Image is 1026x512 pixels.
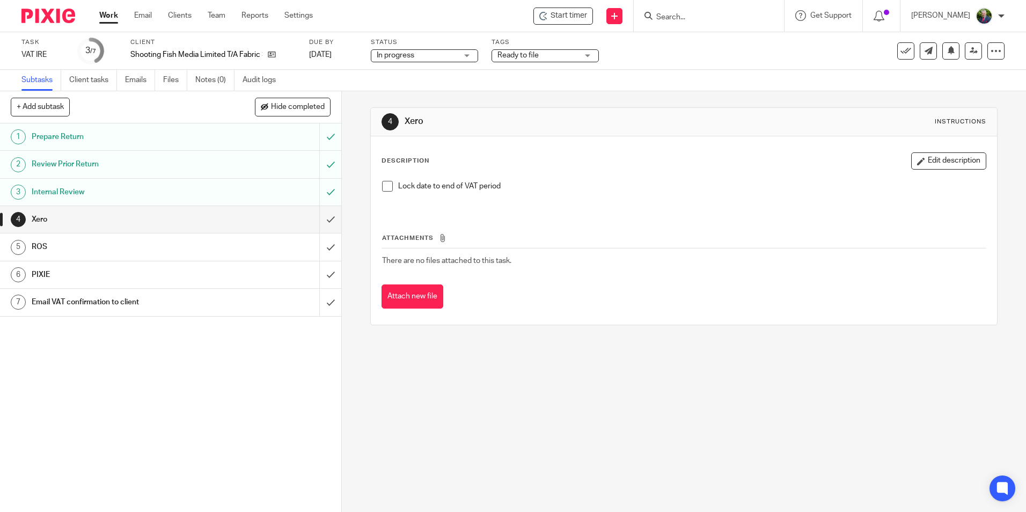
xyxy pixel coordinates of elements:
[99,10,118,21] a: Work
[32,211,216,228] h1: Xero
[21,9,75,23] img: Pixie
[255,98,331,116] button: Hide completed
[85,45,96,57] div: 3
[911,152,986,170] button: Edit description
[32,156,216,172] h1: Review Prior Return
[309,51,332,58] span: [DATE]
[208,10,225,21] a: Team
[382,157,429,165] p: Description
[69,70,117,91] a: Client tasks
[11,98,70,116] button: + Add subtask
[655,13,752,23] input: Search
[11,129,26,144] div: 1
[492,38,599,47] label: Tags
[382,113,399,130] div: 4
[32,129,216,145] h1: Prepare Return
[11,240,26,255] div: 5
[382,257,511,265] span: There are no files attached to this task.
[371,38,478,47] label: Status
[241,10,268,21] a: Reports
[195,70,234,91] a: Notes (0)
[11,212,26,227] div: 4
[497,52,539,59] span: Ready to file
[243,70,284,91] a: Audit logs
[168,10,192,21] a: Clients
[11,157,26,172] div: 2
[533,8,593,25] div: Shooting Fish Media Limited T/A Fabric Social - VAT IRE
[32,239,216,255] h1: ROS
[32,267,216,283] h1: PIXIE
[32,184,216,200] h1: Internal Review
[11,267,26,282] div: 6
[810,12,852,19] span: Get Support
[309,38,357,47] label: Due by
[125,70,155,91] a: Emails
[377,52,414,59] span: In progress
[382,235,434,241] span: Attachments
[271,103,325,112] span: Hide completed
[405,116,707,127] h1: Xero
[935,118,986,126] div: Instructions
[21,38,64,47] label: Task
[382,284,443,309] button: Attach new file
[11,185,26,200] div: 3
[21,70,61,91] a: Subtasks
[130,49,262,60] p: Shooting Fish Media Limited T/A Fabric Social
[32,294,216,310] h1: Email VAT confirmation to client
[21,49,64,60] div: VAT IRE
[551,10,587,21] span: Start timer
[130,38,296,47] label: Client
[284,10,313,21] a: Settings
[134,10,152,21] a: Email
[911,10,970,21] p: [PERSON_NAME]
[11,295,26,310] div: 7
[398,181,985,192] p: Lock date to end of VAT period
[976,8,993,25] img: download.png
[90,48,96,54] small: /7
[163,70,187,91] a: Files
